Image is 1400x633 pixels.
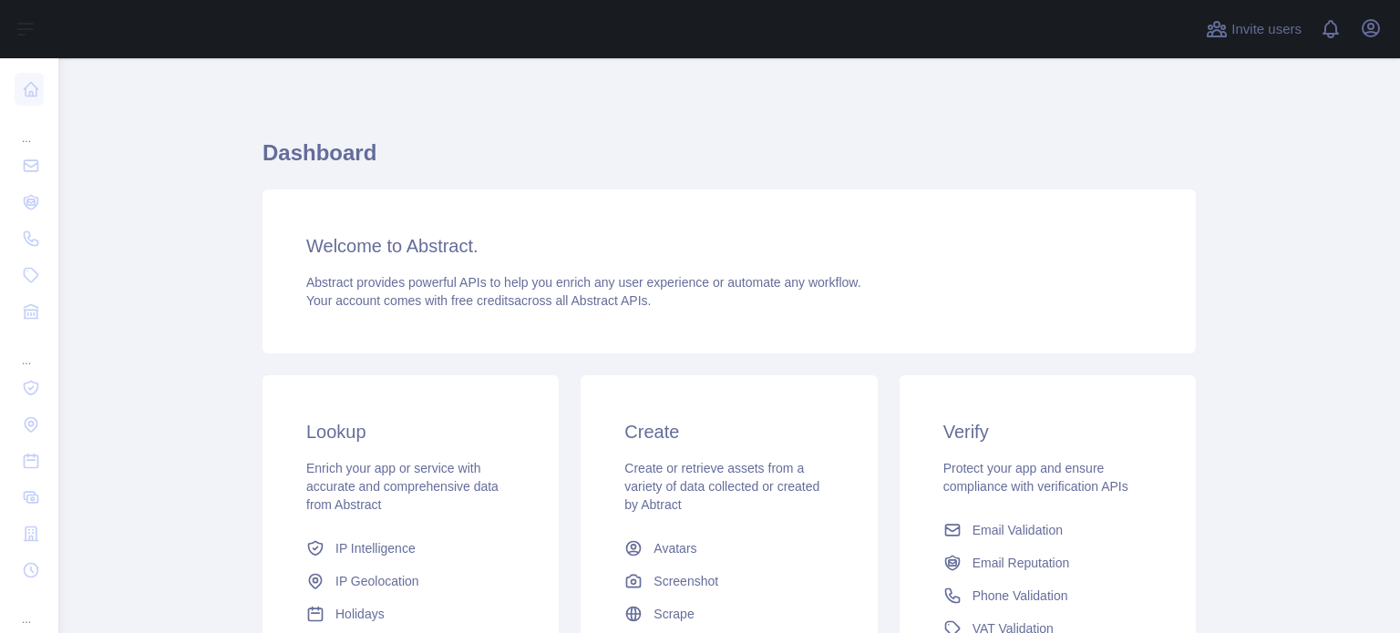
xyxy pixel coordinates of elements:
[262,138,1196,182] h1: Dashboard
[306,233,1152,259] h3: Welcome to Abstract.
[306,419,515,444] h3: Lookup
[654,572,718,590] span: Screenshot
[936,546,1159,579] a: Email Reputation
[1202,15,1305,44] button: Invite users
[335,539,416,557] span: IP Intelligence
[973,587,1068,605] span: Phone Validation
[617,565,840,597] a: Screenshot
[617,532,840,565] a: Avatars
[936,514,1159,546] a: Email Validation
[973,554,1070,572] span: Email Reputation
[299,597,522,630] a: Holidays
[306,461,499,512] span: Enrich your app or service with accurate and comprehensive data from Abstract
[973,521,1063,539] span: Email Validation
[654,605,694,623] span: Scrape
[306,293,651,308] span: Your account comes with across all Abstract APIs.
[943,419,1152,444] h3: Verify
[335,605,385,623] span: Holidays
[15,332,44,368] div: ...
[617,597,840,630] a: Scrape
[306,275,861,290] span: Abstract provides powerful APIs to help you enrich any user experience or automate any workflow.
[299,565,522,597] a: IP Geolocation
[1231,19,1302,40] span: Invite users
[624,419,833,444] h3: Create
[15,109,44,146] div: ...
[335,572,419,590] span: IP Geolocation
[936,579,1159,612] a: Phone Validation
[15,590,44,627] div: ...
[299,532,522,565] a: IP Intelligence
[943,461,1128,494] span: Protect your app and ensure compliance with verification APIs
[654,539,696,557] span: Avatars
[451,293,514,308] span: free credits
[624,461,819,512] span: Create or retrieve assets from a variety of data collected or created by Abtract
